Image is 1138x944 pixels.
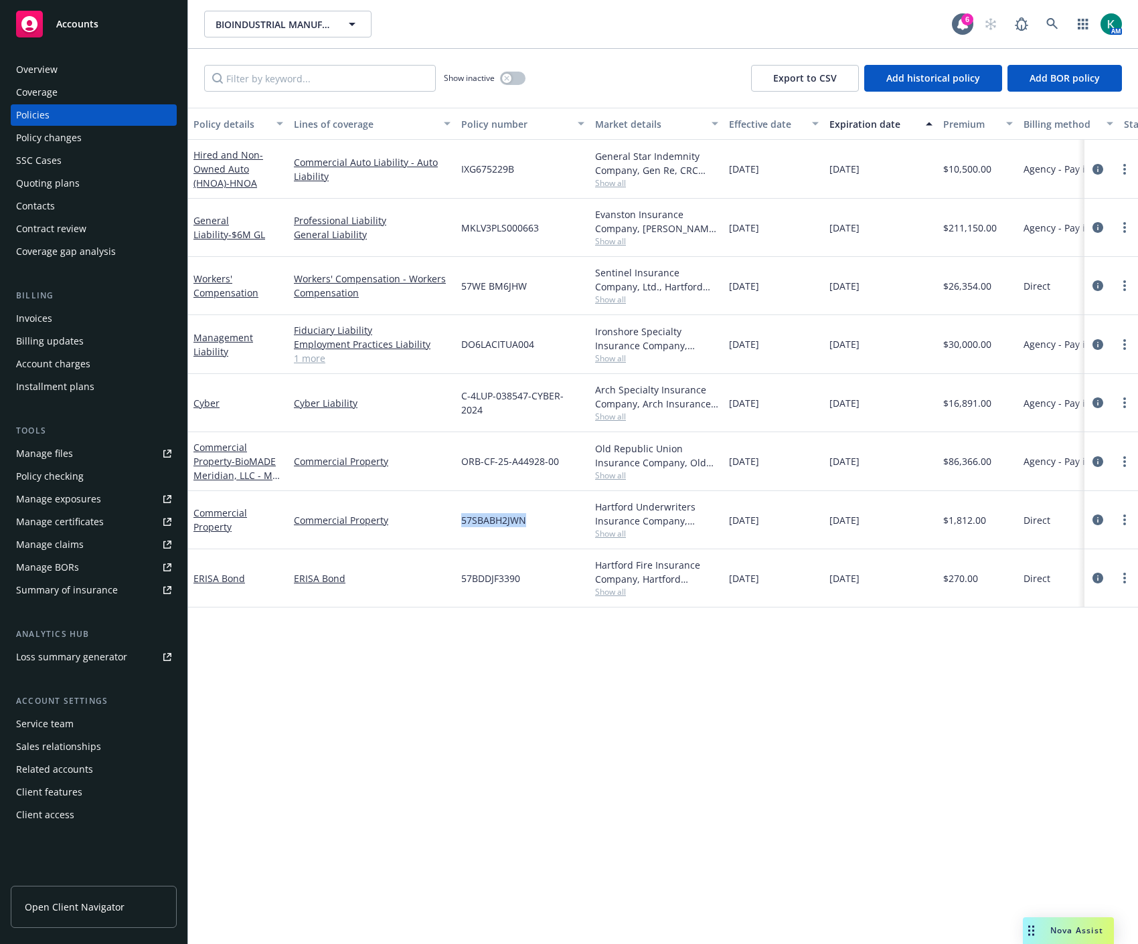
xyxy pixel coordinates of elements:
[461,337,534,351] span: DO6LACITUA004
[294,227,451,242] a: General Liability
[16,331,84,352] div: Billing updates
[1024,337,1109,351] span: Agency - Pay in full
[216,17,331,31] span: BIOINDUSTRIAL MANUFACTURING AND DESIGN ECOSYSTEM
[228,228,265,241] span: - $6M GL
[11,781,177,803] a: Client features
[16,534,84,555] div: Manage claims
[595,411,718,422] span: Show all
[1024,117,1099,131] div: Billing method
[1117,337,1133,353] a: more
[16,127,82,149] div: Policy changes
[56,19,98,29] span: Accounts
[829,337,860,351] span: [DATE]
[11,150,177,171] a: SSC Cases
[1117,395,1133,411] a: more
[1024,513,1050,527] span: Direct
[1117,278,1133,294] a: more
[1018,108,1119,140] button: Billing method
[595,177,718,189] span: Show all
[595,500,718,528] div: Hartford Underwriters Insurance Company, Hartford Insurance Group
[829,571,860,585] span: [DATE]
[294,571,451,585] a: ERISA Bond
[16,511,104,533] div: Manage certificates
[1090,395,1106,411] a: circleInformation
[1090,570,1106,586] a: circleInformation
[1024,454,1109,468] span: Agency - Pay in full
[724,108,824,140] button: Effective date
[595,149,718,177] div: General Star Indemnity Company, Gen Re, CRC Group
[11,308,177,329] a: Invoices
[729,571,759,585] span: [DATE]
[751,65,859,92] button: Export to CSV
[11,511,177,533] a: Manage certificates
[1023,917,1040,944] div: Drag to move
[193,397,220,409] a: Cyber
[461,117,570,131] div: Policy number
[1070,11,1096,37] a: Switch app
[16,195,55,217] div: Contacts
[193,117,268,131] div: Policy details
[729,221,759,235] span: [DATE]
[294,272,451,300] a: Workers' Compensation - Workers Compensation
[1117,219,1133,235] a: more
[16,759,93,780] div: Related accounts
[729,396,759,410] span: [DATE]
[829,454,860,468] span: [DATE]
[943,117,998,131] div: Premium
[729,337,759,351] span: [DATE]
[11,127,177,149] a: Policy changes
[16,59,58,80] div: Overview
[729,513,759,527] span: [DATE]
[11,646,177,668] a: Loss summary generator
[226,177,257,189] span: - HNOA
[11,488,177,510] span: Manage exposures
[11,466,177,487] a: Policy checking
[16,218,86,240] div: Contract review
[294,155,451,183] a: Commercial Auto Liability - Auto Liability
[204,11,372,37] button: BIOINDUSTRIAL MANUFACTURING AND DESIGN ECOSYSTEM
[943,221,997,235] span: $211,150.00
[193,149,263,189] a: Hired and Non-Owned Auto (HNOA)
[1090,454,1106,470] a: circleInformation
[943,454,991,468] span: $86,366.00
[1101,13,1122,35] img: photo
[595,558,718,586] div: Hartford Fire Insurance Company, Hartford Insurance Group
[204,65,436,92] input: Filter by keyword...
[595,117,704,131] div: Market details
[1117,161,1133,177] a: more
[977,11,1004,37] a: Start snowing
[461,279,527,293] span: 57WE BM6JHW
[864,65,1002,92] button: Add historical policy
[294,454,451,468] a: Commercial Property
[16,376,94,397] div: Installment plans
[595,528,718,539] span: Show all
[595,353,718,364] span: Show all
[193,214,265,241] a: General Liability
[595,586,718,597] span: Show all
[1030,72,1100,84] span: Add BOR policy
[1090,161,1106,177] a: circleInformation
[11,59,177,80] a: Overview
[829,221,860,235] span: [DATE]
[943,162,991,176] span: $10,500.00
[294,396,451,410] a: Cyber Liability
[11,759,177,780] a: Related accounts
[461,389,584,417] span: C-4LUP-038547-CYBER-2024
[1090,219,1106,235] a: circleInformation
[829,279,860,293] span: [DATE]
[943,396,991,410] span: $16,891.00
[595,442,718,470] div: Old Republic Union Insurance Company, Old Republic General Insurance Group, Amwins
[773,72,837,84] span: Export to CSV
[1007,65,1122,92] button: Add BOR policy
[11,104,177,126] a: Policies
[25,900,125,914] span: Open Client Navigator
[16,736,101,757] div: Sales relationships
[11,557,177,578] a: Manage BORs
[294,117,436,131] div: Lines of coverage
[1008,11,1035,37] a: Report a Bug
[729,279,759,293] span: [DATE]
[11,82,177,103] a: Coverage
[11,713,177,735] a: Service team
[1039,11,1066,37] a: Search
[1090,337,1106,353] a: circleInformation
